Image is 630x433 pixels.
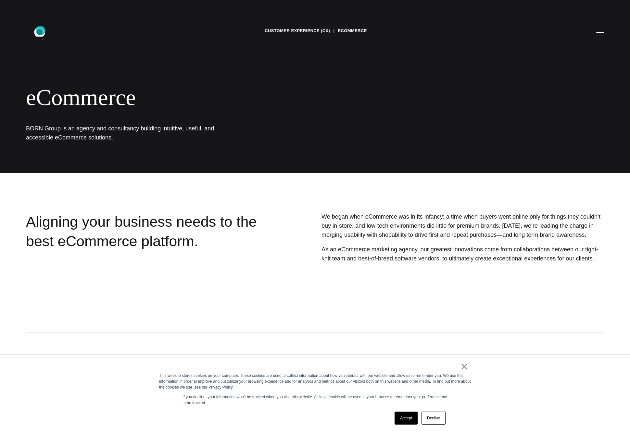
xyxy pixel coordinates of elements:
a: eCommerce [338,26,367,36]
p: We began when eCommerce was in its infancy; a time when buyers went online only for things they c... [321,212,604,240]
div: eCommerce [26,84,396,111]
a: × [460,364,468,369]
h1: BORN Group is an agency and consultancy building intuitive, useful, and accessible eCommerce solu... [26,124,221,142]
p: If you decline, your information won’t be tracked when you visit this website. A single cookie wi... [183,394,447,406]
a: Customer Experience (CX) [265,26,330,36]
p: As an eCommerce marketing agency, our greatest innovations come from collaborations between our t... [321,245,604,263]
button: Open [592,27,608,40]
a: Decline [422,412,446,425]
div: This website stores cookies on your computer. These cookies are used to collect information about... [159,373,471,390]
a: Accept [395,412,418,425]
div: Aligning your business needs to the best eCommerce platform. [26,212,259,294]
